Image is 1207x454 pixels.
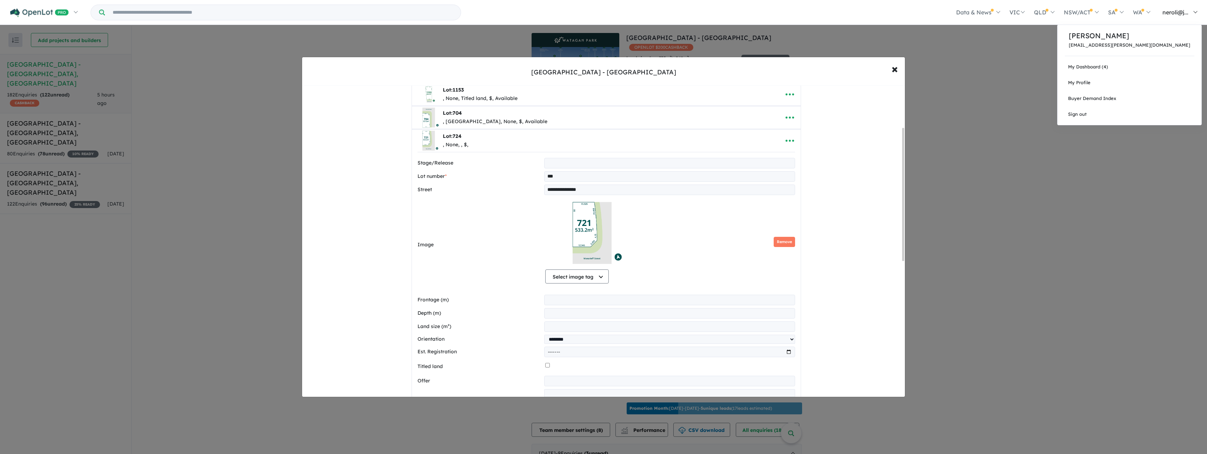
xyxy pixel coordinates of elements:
img: Watagan%20Park%20Estate%20-%20Cooranbong%20-%20Lot%201153___1755677927.jpg [418,83,440,106]
span: 724 [453,133,461,139]
b: Lot: [443,133,461,139]
button: Remove [774,237,795,247]
input: Try estate name, suburb, builder or developer [106,5,459,20]
b: Lot: [443,87,464,93]
label: Image [418,241,542,249]
b: Lot: [443,110,462,116]
label: Frontage (m) [418,296,542,304]
label: Lot number [418,172,542,181]
label: Stage/Release [418,159,542,167]
button: Select image tag [545,269,609,283]
img: tAAAAAElFTkSuQmCC [545,198,639,268]
img: Watagan%20Park%20Estate%20-%20Cooranbong%20-%20Lot%20704___1756363863.png [418,106,440,129]
label: Orientation [418,335,542,343]
span: 704 [453,110,462,116]
label: Titled land [418,362,542,371]
label: Street [418,186,542,194]
div: , None, Titled land, $, Available [443,94,518,103]
span: 1153 [453,87,464,93]
span: My Profile [1068,80,1091,85]
label: Land size (m²) [418,322,542,331]
span: × [892,61,898,76]
a: Sign out [1058,106,1201,122]
div: [GEOGRAPHIC_DATA] - [GEOGRAPHIC_DATA] [531,68,676,77]
img: Openlot PRO Logo White [10,8,69,17]
div: , [GEOGRAPHIC_DATA], None, $, Available [443,118,547,126]
div: , None, , $, [443,141,468,149]
a: My Dashboard (4) [1058,59,1201,75]
label: Est. Registration [418,348,542,356]
p: [PERSON_NAME] [1069,31,1190,41]
label: Offer [418,377,542,385]
span: neroli@j... [1162,9,1188,16]
label: Description [418,396,542,405]
p: [EMAIL_ADDRESS][PERSON_NAME][DOMAIN_NAME] [1069,42,1190,48]
label: Depth (m) [418,309,542,318]
a: Buyer Demand Index [1058,91,1201,106]
img: tAAAAAElFTkSuQmCC [418,129,440,152]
